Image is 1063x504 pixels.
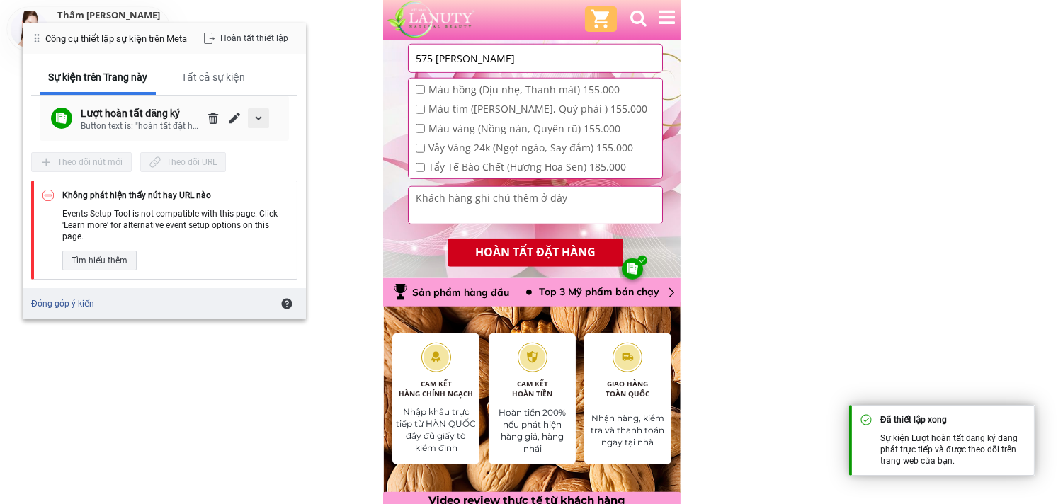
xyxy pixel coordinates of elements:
span: Màu hồng (Dịu nhẹ, Thanh mát) 155.000 [428,82,647,98]
p: HOÀN TẤT ĐẶT HÀNG [448,239,623,266]
div: Lượt hoàn tất đăng ký [81,107,203,120]
div: Hoàn tất thiết lập [194,28,297,48]
span: Tẩy Tế Bào Chết (Hương Hoa Sen) 185.000 [428,159,647,175]
div: GIAO HÀNG TOÀN QUỐC [584,379,671,399]
span: CAM KẾT HÀNG CHÍNH NGẠCH [399,379,473,399]
div: Chỉnh sửa [224,108,245,128]
div: Button text is: "hoàn tất đặt hàng" [81,120,203,132]
span: Màu tím ([PERSON_NAME], Quý phái ) 155.000 [428,101,647,117]
div: Events Setup Tool is not compatible with this page. Click 'Learn more' for alternative event setu... [62,208,288,242]
div: Sự kiện trên Trang này [40,62,156,95]
div: Nhận hàng, kiểm tra và thanh toán ngay tại nhà [588,413,667,448]
div: Không phát hiện thấy nút hay URL nào [62,190,211,201]
span: CAM KẾT HOÀN TIỀN [512,379,552,399]
div: Xóa [203,108,224,128]
div: Top 3 Mỹ phẩm bán chạy [539,284,672,299]
div: Theo dõi nút mới [31,152,132,172]
div: Công cụ thiết lập sự kiện trên Meta [45,33,187,45]
div: Hoàn tiền 200% nếu phát hiện hàng giả, hàng nhái [494,407,571,454]
div: Tìm hiểu thêm [62,251,137,270]
div: Nhập khẩu trực tiếp từ HÀN QUỐC đầy đủ giấy tờ kiểm định [396,406,477,454]
div: Sự kiện trên Trang này [48,71,147,84]
img: AAAAABJRU5ErkJggg== [639,257,646,264]
div: Sự kiện Lượt hoàn tất đăng ký đang phát trực tiếp và được theo dõi trên trang web của bạn. [880,433,1025,466]
span: Vảy Vàng 24k (Ngọt ngào, Say đắm) 155.000 [428,140,647,156]
div: mở rộng/thu gọn chi tiết [248,108,269,128]
div: Sản phẩm hàng đầu [412,285,513,300]
div: Theo dõi URL [140,152,226,172]
span: Màu vàng (Nồng nàn, Quyến rũ) 155.000 [428,121,647,137]
div: Tất cả sự kiện [173,62,254,95]
div: Tìm hiểu về Công cụ thiết lập sự kiện [276,294,297,314]
div: Đã thiết lập xong [880,414,947,425]
input: Địa chỉ cũ [412,45,659,71]
div: Tất cả sự kiện [181,71,245,84]
a: Đóng góp ý kiến [31,298,94,309]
